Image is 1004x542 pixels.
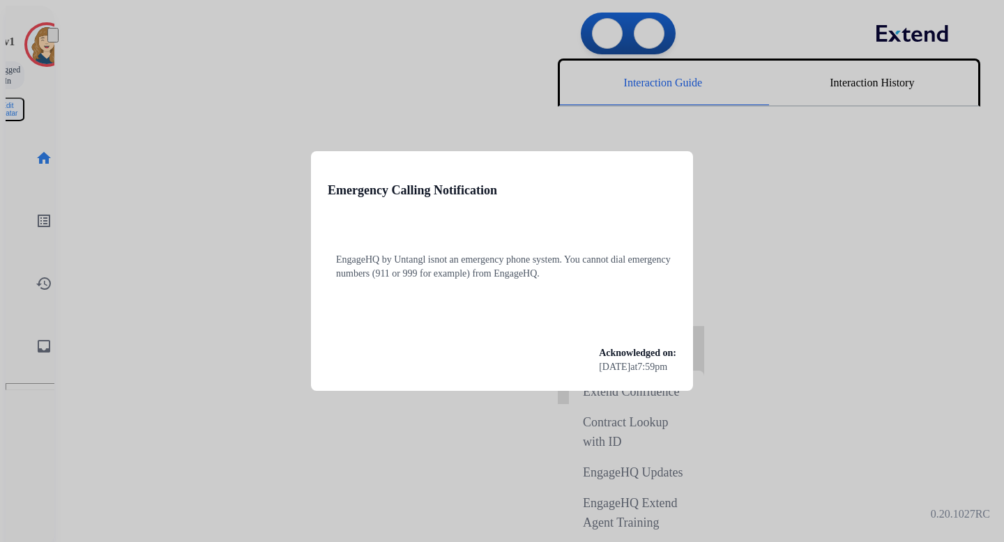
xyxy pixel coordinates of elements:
p: 0.20.1027RC [931,506,990,522]
p: EngageHQ by Untangl is . You cannot dial emergency numbers (911 or 999 for example) from EngageHQ. [336,253,685,281]
span: Acknowledged on: [599,348,676,358]
h3: Emergency Calling Notification [328,180,497,200]
span: 7:59pm [637,360,667,374]
span: not an emergency phone system [434,254,559,265]
span: [DATE] [599,360,630,374]
div: at [599,360,676,374]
